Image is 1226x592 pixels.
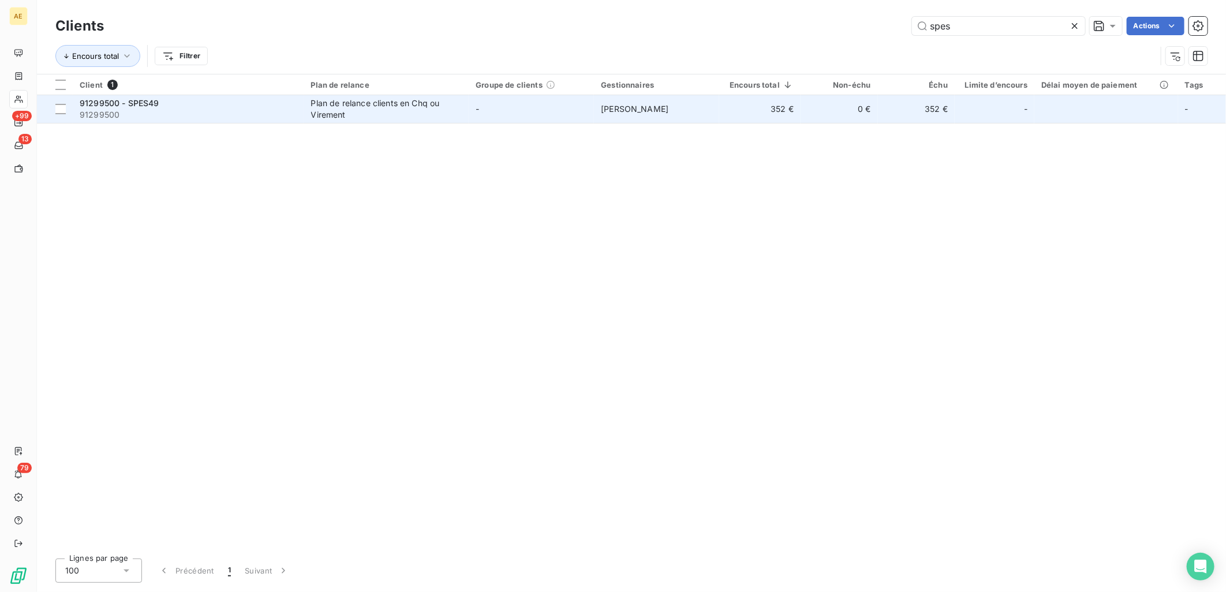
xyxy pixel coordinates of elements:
[9,7,28,25] div: AE
[311,98,455,121] div: Plan de relance clients en Chq ou Virement
[912,17,1085,35] input: Rechercher
[726,80,794,89] div: Encours total
[238,559,296,583] button: Suivant
[80,80,103,89] span: Client
[80,98,159,108] span: 91299500 - SPES49
[17,463,32,473] span: 79
[601,104,668,114] span: [PERSON_NAME]
[878,95,955,123] td: 352 €
[72,51,119,61] span: Encours total
[107,80,118,90] span: 1
[1024,103,1027,115] span: -
[151,559,221,583] button: Précédent
[476,80,543,89] span: Groupe de clients
[155,47,208,65] button: Filtrer
[1041,80,1171,89] div: Délai moyen de paiement
[55,16,104,36] h3: Clients
[228,565,231,576] span: 1
[1187,553,1214,580] div: Open Intercom Messenger
[885,80,948,89] div: Échu
[1185,104,1188,114] span: -
[1185,80,1219,89] div: Tags
[55,45,140,67] button: Encours total
[601,80,712,89] div: Gestionnaires
[1127,17,1184,35] button: Actions
[65,565,79,576] span: 100
[80,109,297,121] span: 91299500
[311,80,462,89] div: Plan de relance
[9,567,28,585] img: Logo LeanPay
[476,104,479,114] span: -
[12,111,32,121] span: +99
[719,95,801,123] td: 352 €
[18,134,32,144] span: 13
[801,95,878,123] td: 0 €
[221,559,238,583] button: 1
[808,80,871,89] div: Non-échu
[962,80,1027,89] div: Limite d’encours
